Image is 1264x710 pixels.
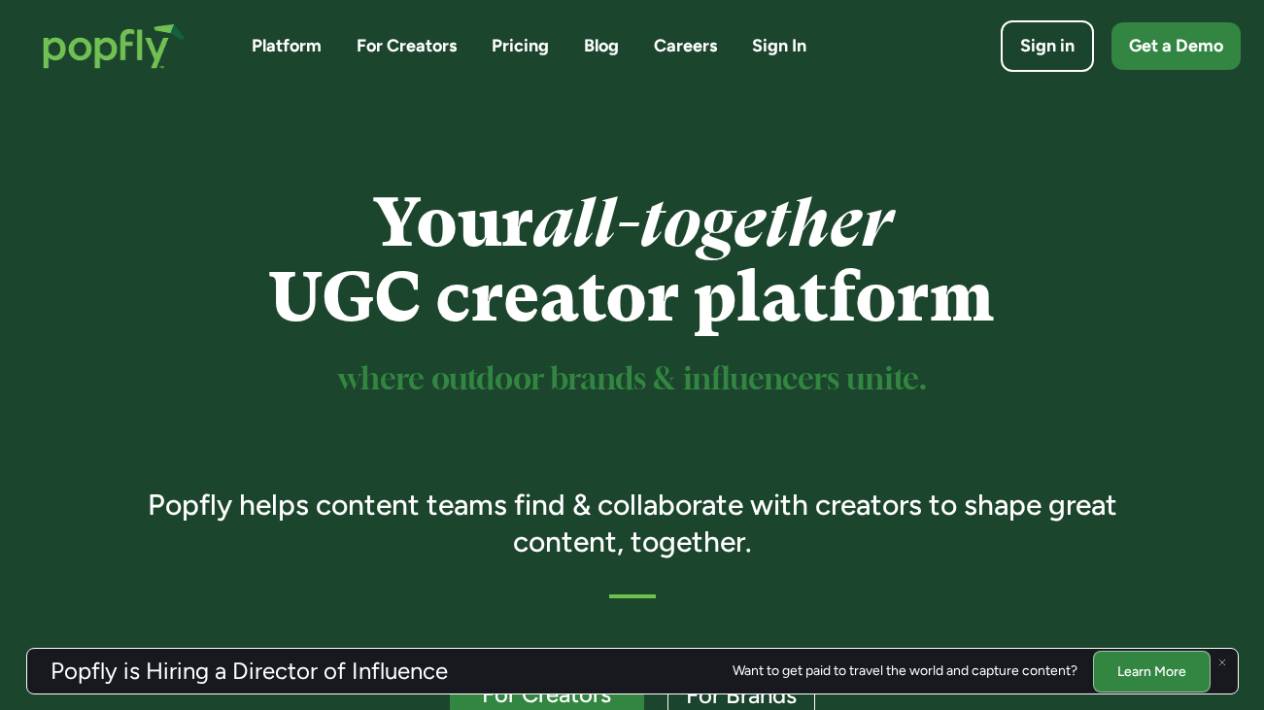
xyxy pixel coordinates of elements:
[1129,34,1223,58] div: Get a Demo
[1001,20,1094,72] a: Sign in
[654,34,717,58] a: Careers
[492,34,549,58] a: Pricing
[51,659,448,683] h3: Popfly is Hiring a Director of Influence
[584,34,619,58] a: Blog
[357,34,457,58] a: For Creators
[252,34,322,58] a: Platform
[23,4,205,88] a: home
[120,487,1144,559] h3: Popfly helps content teams find & collaborate with creators to shape great content, together.
[533,184,892,262] em: all-together
[733,663,1077,679] div: Want to get paid to travel the world and capture content?
[752,34,806,58] a: Sign In
[338,365,927,395] sup: where outdoor brands & influencers unite.
[1020,34,1075,58] div: Sign in
[120,186,1144,335] h1: Your UGC creator platform
[1093,650,1211,692] a: Learn More
[1111,22,1241,70] a: Get a Demo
